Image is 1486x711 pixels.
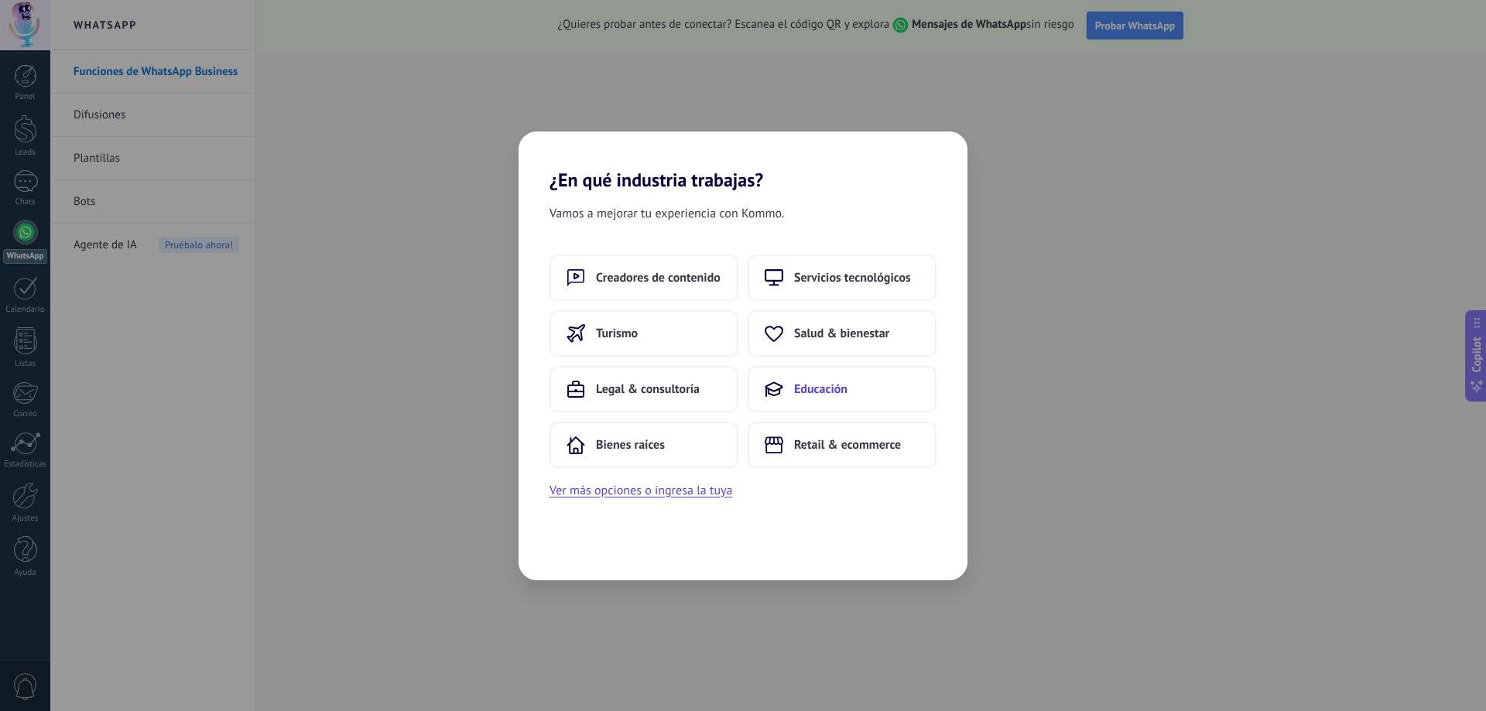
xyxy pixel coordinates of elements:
button: Salud & bienestar [748,310,936,357]
span: Educación [794,381,847,397]
button: Creadores de contenido [550,255,738,301]
span: Legal & consultoría [596,381,700,397]
span: Servicios tecnológicos [794,270,911,285]
span: Vamos a mejorar tu experiencia con Kommo. [550,203,784,224]
button: Servicios tecnológicos [748,255,936,301]
button: Retail & ecommerce [748,422,936,468]
button: Bienes raíces [550,422,738,468]
span: Turismo [596,326,638,341]
button: Turismo [550,310,738,357]
button: Educación [748,366,936,412]
button: Legal & consultoría [550,366,738,412]
span: Salud & bienestar [794,326,889,341]
span: Retail & ecommerce [794,437,901,453]
button: Ver más opciones o ingresa la tuya [550,480,732,501]
span: Bienes raíces [596,437,665,453]
span: Creadores de contenido [596,270,721,285]
h2: ¿En qué industria trabajas? [519,132,967,191]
